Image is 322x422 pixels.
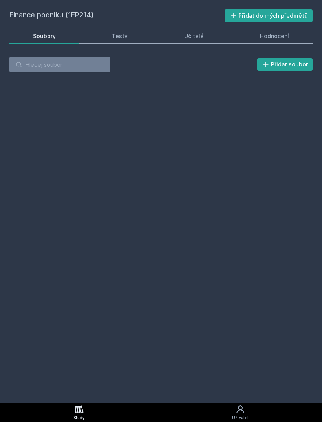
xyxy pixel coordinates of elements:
[184,32,204,40] div: Učitelé
[89,28,152,44] a: Testy
[9,28,79,44] a: Soubory
[9,9,225,22] h2: Finance podniku (1FP214)
[260,32,289,40] div: Hodnocení
[9,57,110,72] input: Hledej soubor
[232,415,249,421] div: Uživatel
[112,32,128,40] div: Testy
[237,28,313,44] a: Hodnocení
[73,415,85,421] div: Study
[225,9,313,22] button: Přidat do mých předmětů
[161,28,227,44] a: Učitelé
[257,58,313,71] button: Přidat soubor
[33,32,56,40] div: Soubory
